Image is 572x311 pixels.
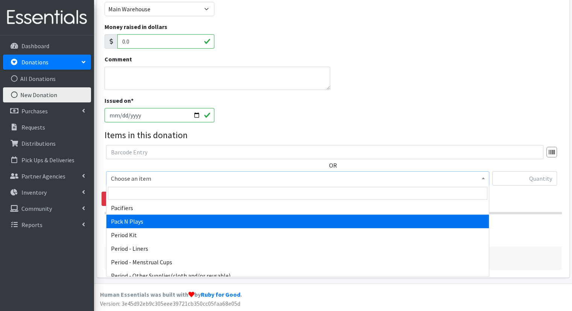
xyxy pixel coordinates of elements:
[105,96,134,105] label: Issued on
[21,107,48,115] p: Purchases
[21,205,52,212] p: Community
[3,5,91,30] img: HumanEssentials
[106,171,489,186] span: Choose an item
[21,221,42,229] p: Reports
[3,169,91,184] a: Partner Agencies
[102,192,139,206] a: Remove
[3,55,91,70] a: Donations
[131,97,134,104] abbr: required
[3,201,91,216] a: Community
[100,291,242,298] strong: Human Essentials was built with by .
[201,291,240,298] a: Ruby for Good
[106,145,543,159] input: Barcode Entry
[105,22,167,31] label: Money raised in dollars
[3,38,91,53] a: Dashboard
[21,42,49,50] p: Dashboard
[21,189,47,196] p: Inventory
[106,242,489,255] li: Period - Liners
[21,123,45,131] p: Requests
[21,58,49,66] p: Donations
[492,171,557,186] input: Quantity
[3,185,91,200] a: Inventory
[106,255,489,269] li: Period - Menstrual Cups
[106,215,489,228] li: Pack N Plays
[105,128,562,142] legend: Items in this donation
[3,217,91,232] a: Reports
[21,156,74,164] p: Pick Ups & Deliveries
[100,300,240,307] span: Version: 3e45d92eb9c305eee39721cb350cc05faa68e05d
[329,161,337,170] label: OR
[3,71,91,86] a: All Donations
[3,136,91,151] a: Distributions
[106,269,489,282] li: Period - Other Supplies(cloth and/or reusable)
[111,173,484,184] span: Choose an item
[3,120,91,135] a: Requests
[105,55,132,64] label: Comment
[3,152,91,168] a: Pick Ups & Deliveries
[3,104,91,119] a: Purchases
[106,228,489,242] li: Period Kit
[3,87,91,102] a: New Donation
[106,201,489,215] li: Pacifiers
[21,140,56,147] p: Distributions
[21,172,65,180] p: Partner Agencies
